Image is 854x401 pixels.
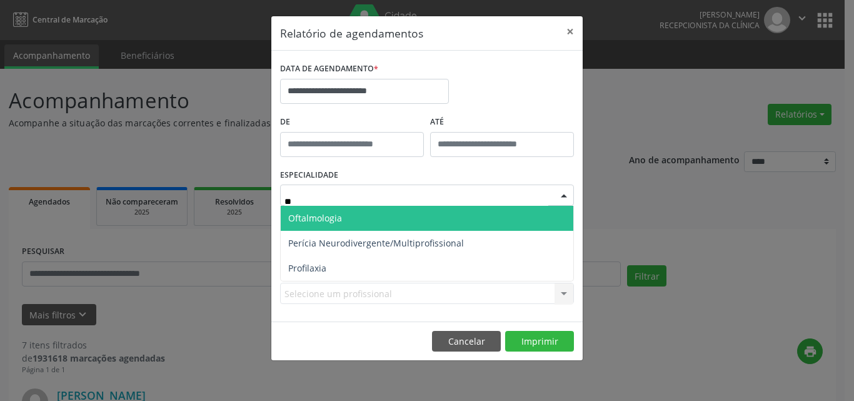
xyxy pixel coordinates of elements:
label: ESPECIALIDADE [280,166,338,185]
button: Imprimir [505,331,574,352]
button: Close [558,16,583,47]
label: ATÉ [430,113,574,132]
label: DATA DE AGENDAMENTO [280,59,378,79]
label: De [280,113,424,132]
button: Cancelar [432,331,501,352]
span: Perícia Neurodivergente/Multiprofissional [288,237,464,249]
h5: Relatório de agendamentos [280,25,423,41]
span: Oftalmologia [288,212,342,224]
span: Profilaxia [288,262,326,274]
